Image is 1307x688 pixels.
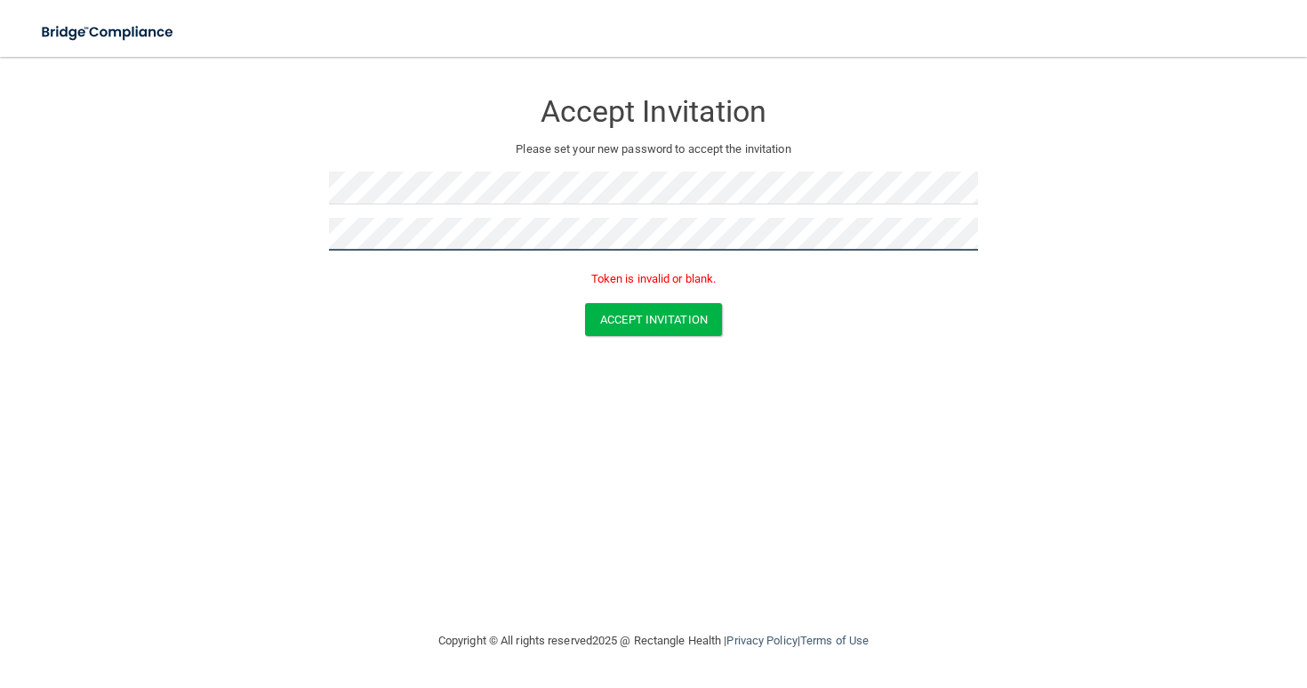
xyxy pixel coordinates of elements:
button: Accept Invitation [585,303,722,336]
iframe: Drift Widget Chat Controller [999,562,1286,633]
a: Terms of Use [800,634,869,647]
div: Copyright © All rights reserved 2025 @ Rectangle Health | | [329,612,978,669]
p: Please set your new password to accept the invitation [342,139,965,160]
img: bridge_compliance_login_screen.278c3ca4.svg [27,14,190,51]
p: Token is invalid or blank. [329,268,978,290]
a: Privacy Policy [726,634,797,647]
h3: Accept Invitation [329,95,978,128]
